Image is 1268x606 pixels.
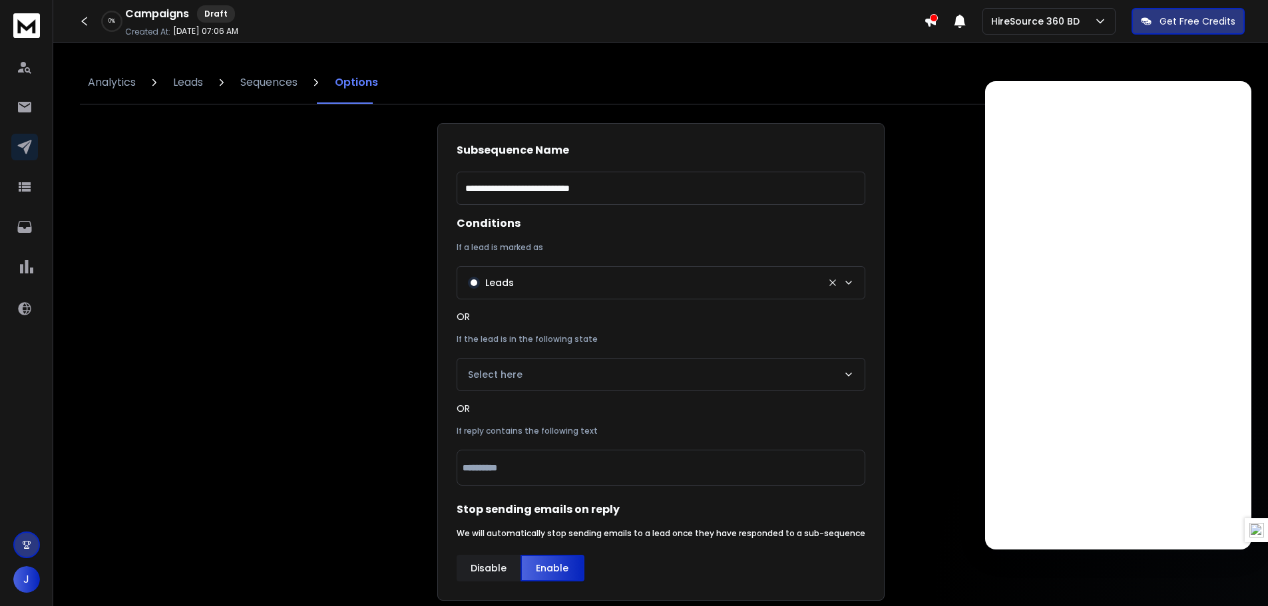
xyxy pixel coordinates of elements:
[240,75,298,90] p: Sequences
[1160,15,1235,28] p: Get Free Credits
[457,310,865,323] h2: OR
[457,402,865,415] h2: OR
[457,426,865,436] label: If reply contains the following text
[125,6,189,22] h1: Campaigns
[457,502,865,518] p: Stop sending emails on reply
[173,26,238,37] p: [DATE] 07:06 AM
[468,368,523,381] p: Select here
[485,276,514,289] p: Leads
[985,81,1251,549] iframe: To enrich screen reader interactions, please activate Accessibility in Grammarly extension settings
[80,61,144,104] a: Analytics
[108,17,115,25] p: 0 %
[457,216,865,231] p: Conditions
[991,15,1085,28] p: HireSource 360 BD
[13,566,40,593] button: J
[335,75,378,90] p: Options
[1219,560,1251,592] iframe: To enrich screen reader interactions, please activate Accessibility in Grammarly extension settings
[457,242,865,253] label: If a lead is marked as
[521,555,584,581] button: Enable
[232,61,306,104] a: Sequences
[173,75,203,90] p: Leads
[457,555,521,581] button: Disable
[125,27,170,37] p: Created At:
[457,334,865,345] label: If the lead is in the following state
[457,142,865,158] p: Subsequence Name
[1132,8,1245,35] button: Get Free Credits
[165,61,211,104] a: Leads
[88,75,136,90] p: Analytics
[13,13,40,38] img: logo
[327,61,386,104] a: Options
[197,5,235,23] div: Draft
[457,528,865,539] label: We will automatically stop sending emails to a lead once they have responded to a sub-sequence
